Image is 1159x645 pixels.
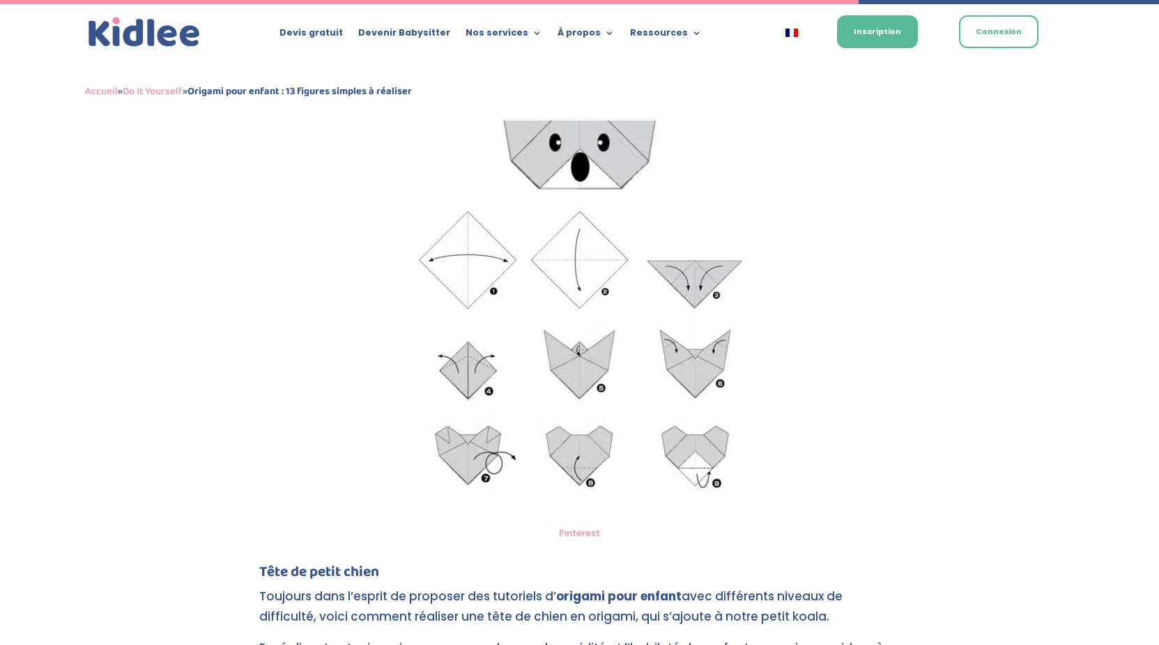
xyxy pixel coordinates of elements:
a: Inscription [837,15,918,48]
a: Connexion [959,15,1038,48]
img: logo_kidlee_bleu [85,14,204,51]
a: Devis gratuit [279,28,343,43]
a: Kidlee Logo [85,14,204,51]
h4: Tête de petit chien [259,565,900,586]
a: Do It Yourself [123,83,183,100]
a: À propos [558,28,615,43]
a: Pinterest [559,526,600,540]
img: Français [785,29,798,37]
a: Devenir Babysitter [358,28,450,43]
a: Ressources [630,28,702,43]
a: Nos services [466,28,542,43]
strong: Origami pour enfant : 13 figures simples à réaliser [187,83,412,100]
img: Origami pour enfant : un Koala [383,70,776,519]
a: Accueil [85,83,118,100]
p: Toujours dans l’esprit de proposer des tutoriels d’ avec différents niveaux de difficulté, voici ... [259,586,900,639]
span: » » [85,83,412,100]
strong: origami pour enfant [556,588,682,605]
